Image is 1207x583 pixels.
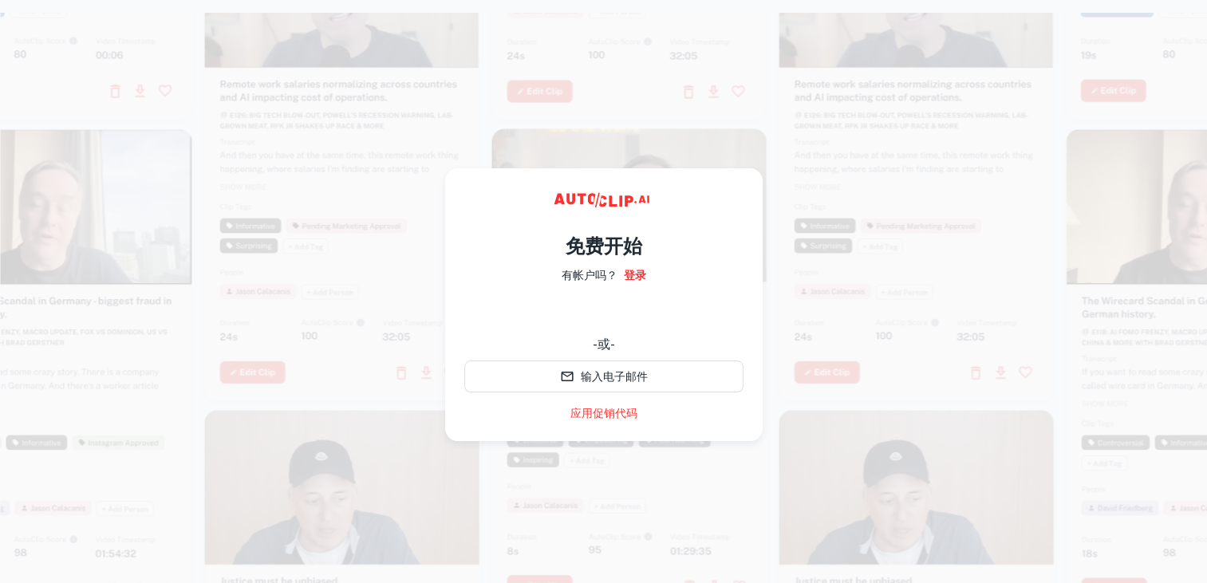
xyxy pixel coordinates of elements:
a: 应用促销代码 [570,405,637,422]
div: -或- [464,335,744,354]
button: 输入电子邮件 [464,360,744,392]
a: 登录 [624,266,646,284]
h4: 免费开始 [566,231,642,260]
p: 有帐户吗？ [562,266,617,284]
iframe: “使用 Google 账号登录”按钮 [456,295,751,330]
font: 输入电子邮件 [581,367,648,386]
